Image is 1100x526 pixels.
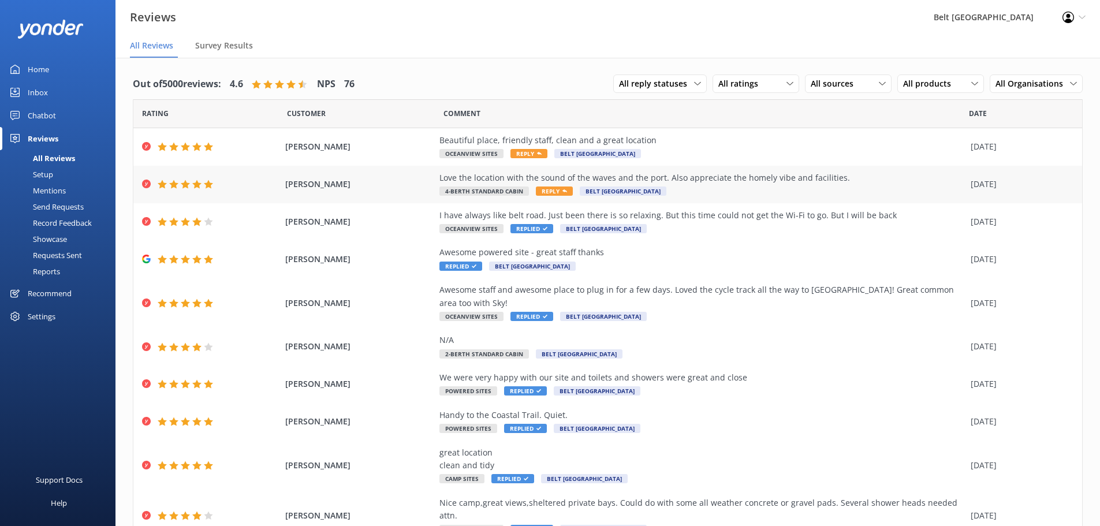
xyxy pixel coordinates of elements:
[619,77,694,90] span: All reply statuses
[811,77,860,90] span: All sources
[439,171,965,184] div: Love the location with the sound of the waves and the port. Also appreciate the homely vibe and f...
[439,134,965,147] div: Beautiful place, friendly staff, clean and a great location
[504,424,547,433] span: Replied
[439,474,484,483] span: Camp Sites
[28,104,56,127] div: Chatbot
[439,186,529,196] span: 4-Berth Standard Cabin
[971,140,1068,153] div: [DATE]
[439,334,965,346] div: N/A
[971,253,1068,266] div: [DATE]
[439,409,965,421] div: Handy to the Coastal Trail. Quiet.
[7,215,115,231] a: Record Feedback
[285,459,434,472] span: [PERSON_NAME]
[439,262,482,271] span: Replied
[28,81,48,104] div: Inbox
[51,491,67,514] div: Help
[36,468,83,491] div: Support Docs
[541,474,628,483] span: Belt [GEOGRAPHIC_DATA]
[7,150,115,166] a: All Reviews
[510,224,553,233] span: Replied
[28,282,72,305] div: Recommend
[554,424,640,433] span: Belt [GEOGRAPHIC_DATA]
[17,20,84,39] img: yonder-white-logo.png
[195,40,253,51] span: Survey Results
[439,386,497,396] span: Powered Sites
[7,182,66,199] div: Mentions
[995,77,1070,90] span: All Organisations
[439,349,529,359] span: 2-Berth Standard Cabin
[554,386,640,396] span: Belt [GEOGRAPHIC_DATA]
[285,509,434,522] span: [PERSON_NAME]
[504,386,547,396] span: Replied
[439,424,497,433] span: Powered Sites
[285,378,434,390] span: [PERSON_NAME]
[133,77,221,92] h4: Out of 5000 reviews:
[439,149,504,158] span: Oceanview Sites
[439,224,504,233] span: Oceanview Sites
[285,253,434,266] span: [PERSON_NAME]
[287,108,326,119] span: Date
[439,283,965,309] div: Awesome staff and awesome place to plug in for a few days. Loved the cycle track all the way to [...
[7,166,115,182] a: Setup
[230,77,243,92] h4: 4.6
[7,150,75,166] div: All Reviews
[439,209,965,222] div: I have always like belt road. Just been there is so relaxing. But this time could not get the Wi-...
[971,340,1068,353] div: [DATE]
[285,340,434,353] span: [PERSON_NAME]
[130,40,173,51] span: All Reviews
[285,415,434,428] span: [PERSON_NAME]
[969,108,987,119] span: Date
[491,474,534,483] span: Replied
[439,497,965,523] div: Nice camp,great views,sheltered private bays. Could do with some all weather concrete or gravel p...
[28,58,49,81] div: Home
[317,77,335,92] h4: NPS
[536,186,573,196] span: Reply
[7,231,115,247] a: Showcase
[489,262,576,271] span: Belt [GEOGRAPHIC_DATA]
[560,312,647,321] span: Belt [GEOGRAPHIC_DATA]
[439,371,965,384] div: We were very happy with our site and toilets and showers were great and close
[971,178,1068,191] div: [DATE]
[7,199,84,215] div: Send Requests
[971,215,1068,228] div: [DATE]
[439,446,965,472] div: great location clean and tidy
[285,140,434,153] span: [PERSON_NAME]
[971,378,1068,390] div: [DATE]
[560,224,647,233] span: Belt [GEOGRAPHIC_DATA]
[7,231,67,247] div: Showcase
[344,77,355,92] h4: 76
[510,312,553,321] span: Replied
[7,182,115,199] a: Mentions
[718,77,765,90] span: All ratings
[7,263,115,279] a: Reports
[971,459,1068,472] div: [DATE]
[28,305,55,328] div: Settings
[28,127,58,150] div: Reviews
[439,246,965,259] div: Awesome powered site - great staff thanks
[443,108,480,119] span: Question
[554,149,641,158] span: Belt [GEOGRAPHIC_DATA]
[142,108,169,119] span: Date
[130,8,176,27] h3: Reviews
[7,247,115,263] a: Requests Sent
[7,247,82,263] div: Requests Sent
[285,178,434,191] span: [PERSON_NAME]
[285,215,434,228] span: [PERSON_NAME]
[903,77,958,90] span: All products
[971,297,1068,309] div: [DATE]
[285,297,434,309] span: [PERSON_NAME]
[536,349,622,359] span: Belt [GEOGRAPHIC_DATA]
[7,166,53,182] div: Setup
[580,186,666,196] span: Belt [GEOGRAPHIC_DATA]
[7,199,115,215] a: Send Requests
[7,215,92,231] div: Record Feedback
[7,263,60,279] div: Reports
[439,312,504,321] span: Oceanview Sites
[971,415,1068,428] div: [DATE]
[510,149,547,158] span: Reply
[971,509,1068,522] div: [DATE]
